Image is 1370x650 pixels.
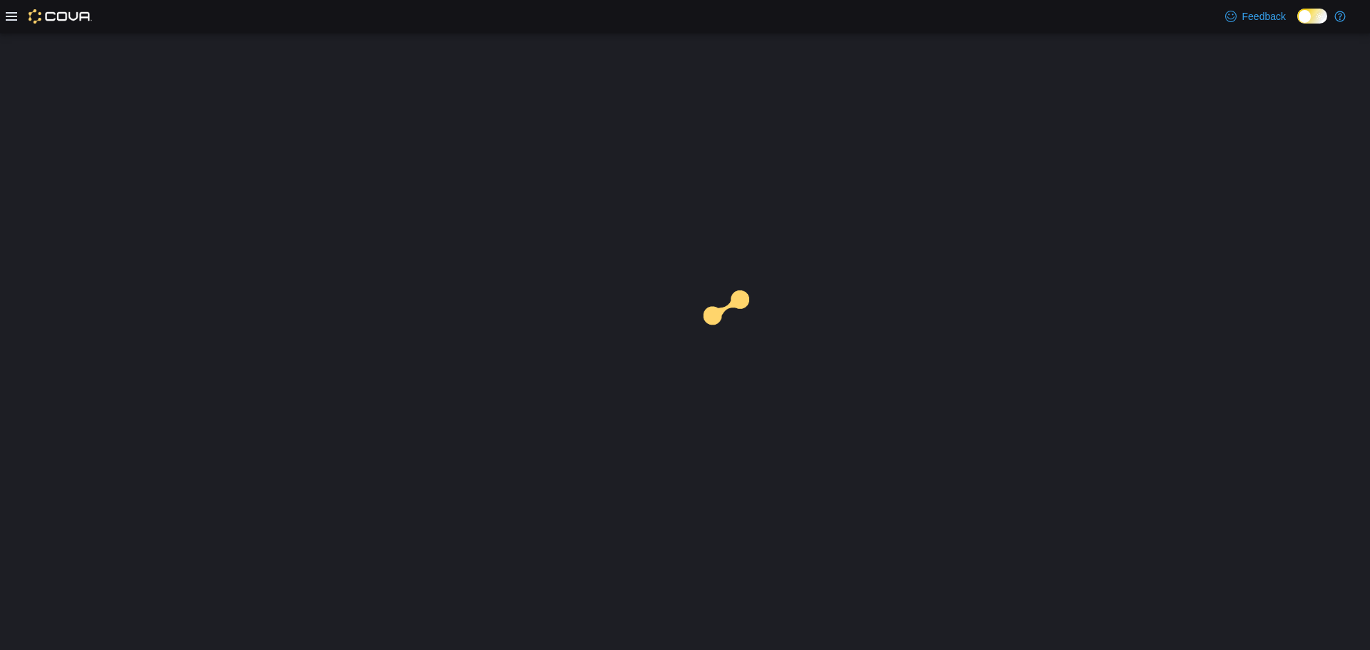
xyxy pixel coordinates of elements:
a: Feedback [1219,2,1292,31]
input: Dark Mode [1297,9,1327,24]
span: Feedback [1242,9,1286,24]
img: Cova [29,9,92,24]
img: cova-loader [685,280,792,387]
